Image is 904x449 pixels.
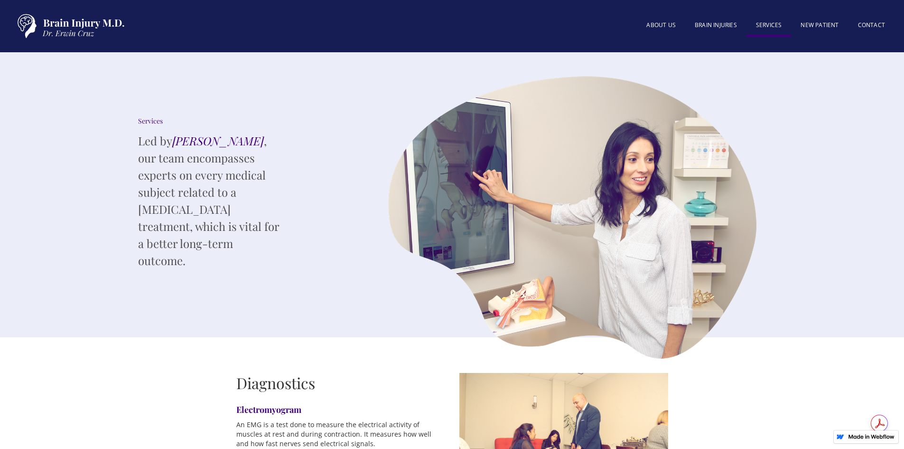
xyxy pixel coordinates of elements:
a: About US [637,16,685,35]
em: [PERSON_NAME] [172,133,264,148]
h2: Diagnostics [236,373,445,393]
h4: Electromyogram [236,404,445,415]
a: BRAIN INJURIES [685,16,746,35]
img: Made in Webflow [848,434,895,439]
a: New patient [791,16,848,35]
p: An EMG is a test done to measure the electrical activity of muscles at rest and during contractio... [236,420,445,449]
p: Led by , our team encompasses experts on every medical subject related to a [MEDICAL_DATA] treatm... [138,132,280,269]
a: Contact [848,16,895,35]
div: Services [138,116,280,126]
a: home [9,10,128,43]
a: SERVICES [746,16,792,37]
